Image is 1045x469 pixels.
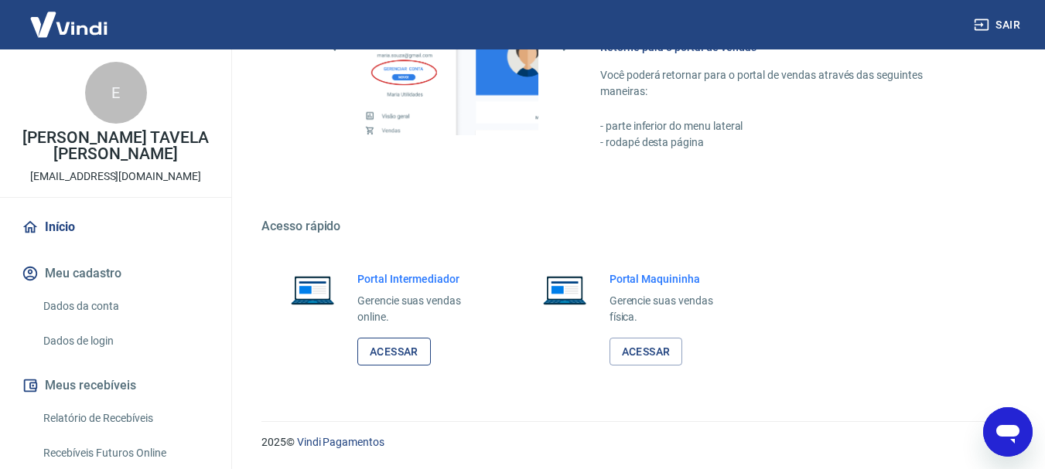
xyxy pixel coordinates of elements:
[600,134,971,151] p: - rodapé desta página
[19,257,213,291] button: Meu cadastro
[357,271,486,287] h6: Portal Intermediador
[37,437,213,469] a: Recebíveis Futuros Online
[610,293,738,325] p: Gerencie suas vendas física.
[297,436,384,448] a: Vindi Pagamentos
[280,271,345,308] img: Imagem de um notebook aberto
[19,1,119,48] img: Vindi
[600,118,971,134] p: - parte inferior do menu lateral
[19,369,213,403] button: Meus recebíveis
[600,67,971,100] p: Você poderá retornar para o portal de vendas através das seguintes maneiras:
[610,271,738,287] h6: Portal Maquininha
[37,403,213,434] a: Relatório de Recebíveis
[983,407,1033,457] iframe: Botão para abrir a janela de mensagens
[19,210,213,244] a: Início
[37,291,213,322] a: Dados da conta
[30,168,201,185] p: [EMAIL_ADDRESS][DOMAIN_NAME]
[261,219,1008,234] h5: Acesso rápido
[971,11,1026,39] button: Sair
[261,434,1008,450] p: 2025 ©
[12,130,219,162] p: [PERSON_NAME] TAVELA [PERSON_NAME]
[357,293,486,325] p: Gerencie suas vendas online.
[85,62,147,124] div: E
[37,325,213,357] a: Dados de login
[357,338,431,366] a: Acessar
[532,271,597,308] img: Imagem de um notebook aberto
[610,338,683,366] a: Acessar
